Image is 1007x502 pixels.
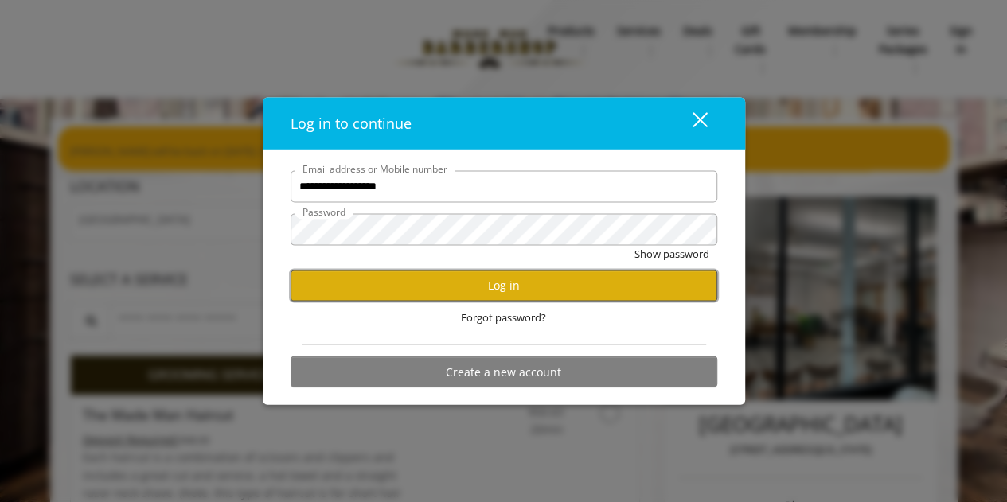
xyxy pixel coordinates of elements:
button: close dialog [663,107,717,139]
button: Create a new account [291,356,717,387]
button: Show password [634,245,709,262]
input: Password [291,213,717,245]
span: Log in to continue [291,113,412,132]
button: Log in [291,270,717,301]
div: close dialog [674,111,706,135]
label: Password [295,204,353,219]
input: Email address or Mobile number [291,170,717,202]
span: Forgot password? [461,309,546,325]
label: Email address or Mobile number [295,161,455,176]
